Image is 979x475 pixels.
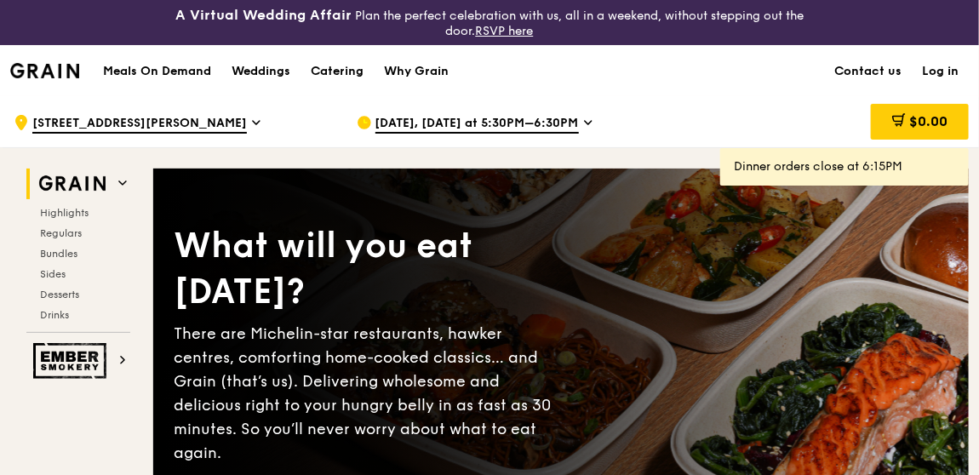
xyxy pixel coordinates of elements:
[221,46,301,97] a: Weddings
[384,46,449,97] div: Why Grain
[40,207,89,219] span: Highlights
[40,289,79,300] span: Desserts
[476,24,534,38] a: RSVP here
[374,46,459,97] a: Why Grain
[10,44,79,95] a: GrainGrain
[10,63,79,78] img: Grain
[824,46,912,97] a: Contact us
[40,309,69,321] span: Drinks
[375,115,579,134] span: [DATE], [DATE] at 5:30PM–6:30PM
[734,158,955,175] div: Dinner orders close at 6:15PM
[174,223,561,315] div: What will you eat [DATE]?
[301,46,374,97] a: Catering
[40,268,66,280] span: Sides
[912,46,969,97] a: Log in
[232,46,290,97] div: Weddings
[174,322,561,465] div: There are Michelin-star restaurants, hawker centres, comforting home-cooked classics… and Grain (...
[33,343,112,379] img: Ember Smokery web logo
[163,7,816,38] div: Plan the perfect celebration with us, all in a weekend, without stepping out the door.
[40,227,82,239] span: Regulars
[40,248,77,260] span: Bundles
[909,113,948,129] span: $0.00
[103,63,211,80] h1: Meals On Demand
[311,46,364,97] div: Catering
[33,169,112,199] img: Grain web logo
[175,7,352,24] h3: A Virtual Wedding Affair
[32,115,247,134] span: [STREET_ADDRESS][PERSON_NAME]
